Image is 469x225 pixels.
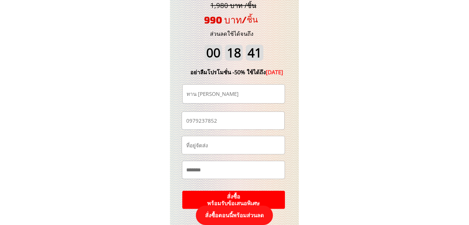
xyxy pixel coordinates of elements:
[242,14,258,24] span: /ชิ้น
[181,68,293,77] div: อย่าลืมโปรโมชั่น -50% ใช้ได้ถึง
[184,112,282,129] input: เบอร์โทรศัพท์
[266,68,283,76] span: [DATE]
[204,14,242,25] span: 990 บาท
[210,1,256,10] span: 1,980 บาท /ชิ้น
[184,136,282,154] input: ที่อยู่จัดส่ง
[177,190,290,210] p: สั่งซื้อ พร้อมรับข้อเสนอพิเศษ
[195,205,274,225] p: สั่งซื้อตอนนี้พร้อมส่วนลด
[202,29,262,38] h3: ส่วนลดใช้ได้จนถึง
[185,85,282,103] input: ชื่อ-นามสกุล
